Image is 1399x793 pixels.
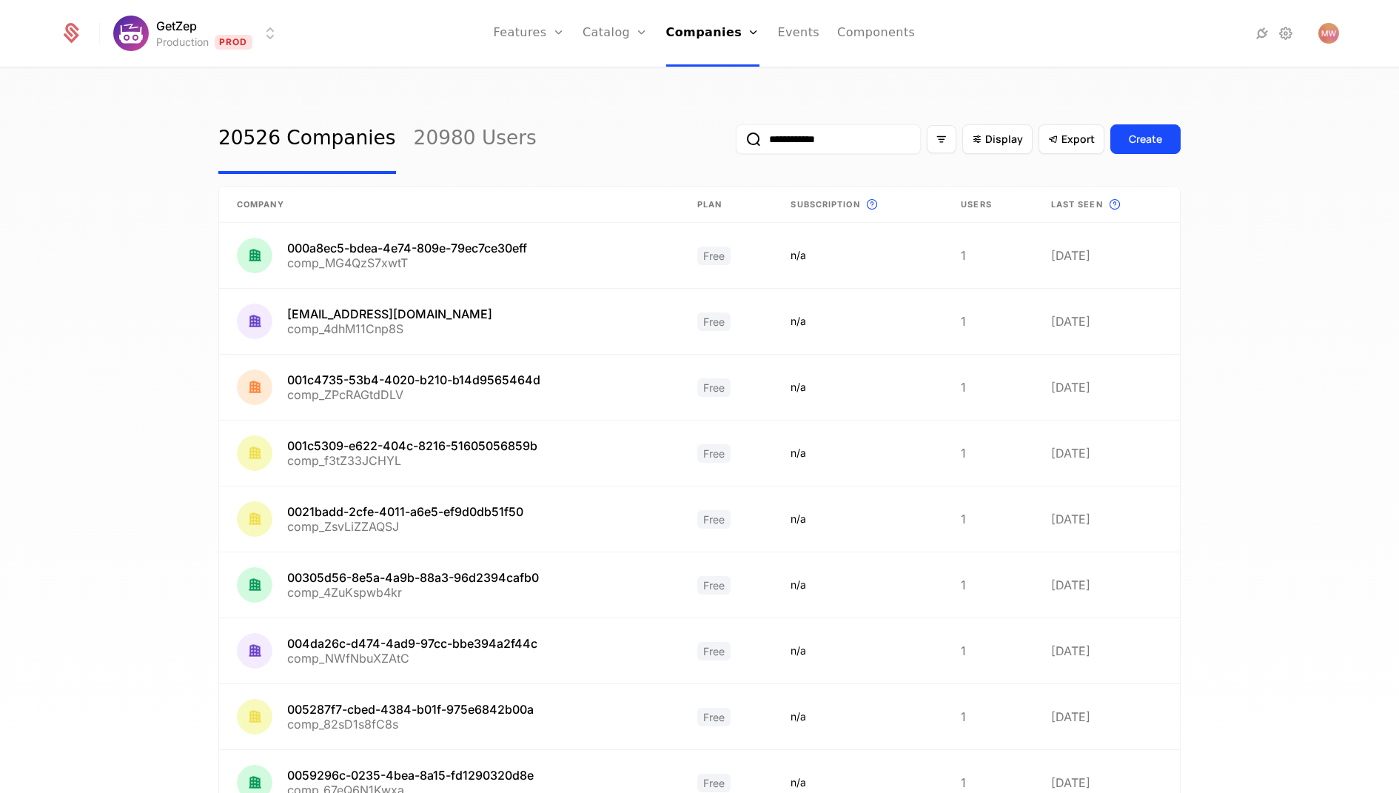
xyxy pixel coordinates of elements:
a: Integrations [1253,24,1271,42]
span: GetZep [156,17,197,35]
div: Create [1129,132,1162,147]
button: Export [1039,124,1104,154]
img: Matt Wood [1318,23,1339,44]
div: Production [156,35,209,50]
a: 20980 Users [414,104,537,174]
button: Select environment [118,17,279,50]
th: Users [943,187,1033,223]
span: Display [985,132,1023,147]
span: Export [1061,132,1095,147]
a: Settings [1277,24,1295,42]
span: Last seen [1051,198,1103,211]
img: GetZep [113,16,149,51]
button: Filter options [927,125,956,153]
button: Open user button [1318,23,1339,44]
a: 20526 Companies [218,104,396,174]
th: Company [219,187,680,223]
button: Create [1110,124,1181,154]
span: Subscription [791,198,859,211]
button: Display [962,124,1033,154]
th: Plan [680,187,773,223]
span: Prod [215,35,252,50]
